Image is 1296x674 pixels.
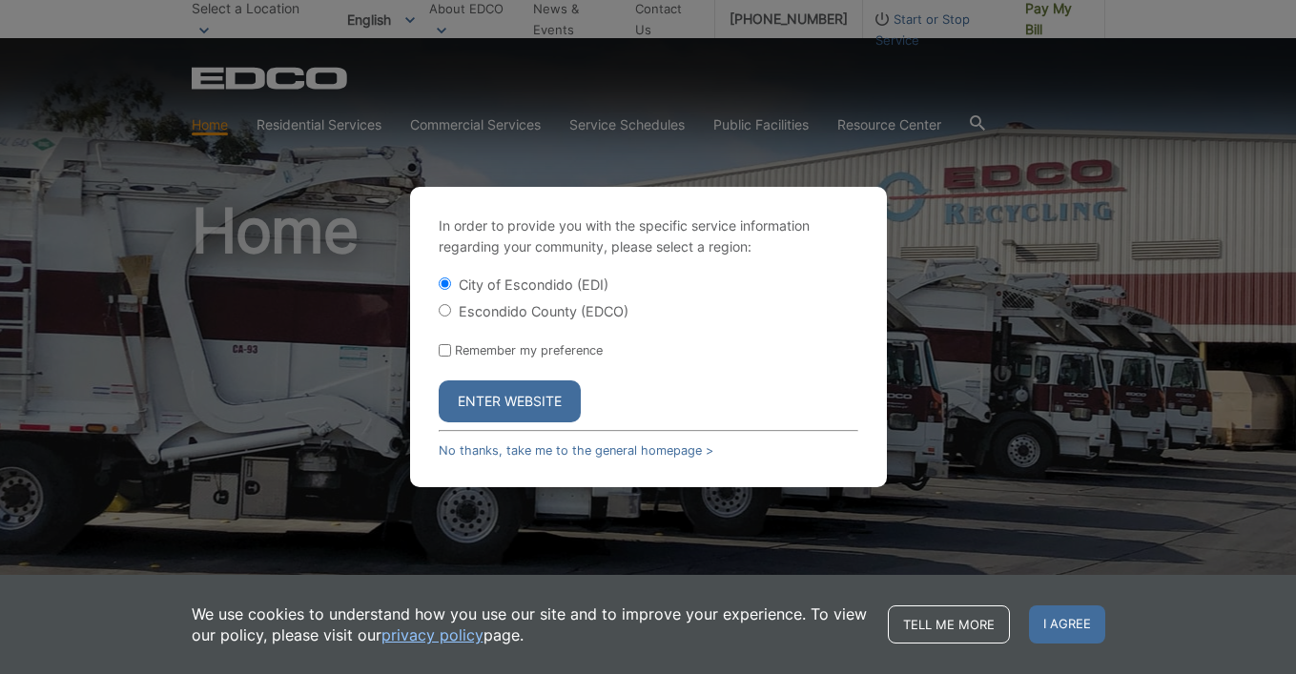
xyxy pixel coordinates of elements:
a: Tell me more [888,605,1010,643]
label: City of Escondido (EDI) [459,276,608,293]
label: Remember my preference [455,343,603,357]
span: I agree [1029,605,1105,643]
a: No thanks, take me to the general homepage > [439,443,713,458]
button: Enter Website [439,380,581,422]
p: We use cookies to understand how you use our site and to improve your experience. To view our pol... [192,603,869,645]
a: privacy policy [381,624,483,645]
label: Escondido County (EDCO) [459,303,628,319]
p: In order to provide you with the specific service information regarding your community, please se... [439,215,858,257]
